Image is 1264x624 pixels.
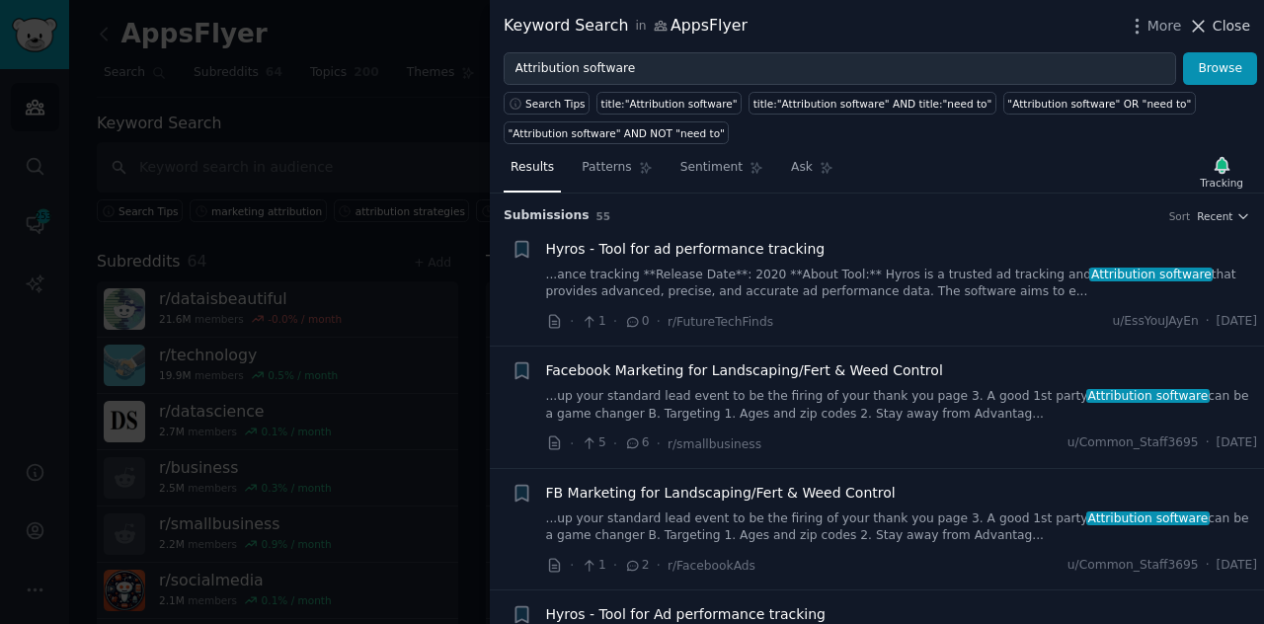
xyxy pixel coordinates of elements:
[1112,313,1198,331] span: u/EssYouJAyEn
[635,18,646,36] span: in
[546,267,1258,301] a: ...ance tracking **Release Date**: 2020 **About Tool:** Hyros is a trusted ad tracking andAttribu...
[1086,389,1210,403] span: Attribution software
[601,97,738,111] div: title:"Attribution software"
[613,433,617,454] span: ·
[613,311,617,332] span: ·
[546,510,1258,545] a: ...up your standard lead event to be the firing of your thank you page 3. A good 1st partyAttribu...
[1197,209,1232,223] span: Recent
[546,239,826,260] a: Hyros - Tool for ad performance tracking
[596,92,742,115] a: title:"Attribution software"
[1193,151,1250,193] button: Tracking
[504,92,590,115] button: Search Tips
[1206,434,1210,452] span: ·
[1007,97,1191,111] div: "Attribution software" OR "need to"
[1217,557,1257,575] span: [DATE]
[570,433,574,454] span: ·
[613,555,617,576] span: ·
[570,311,574,332] span: ·
[673,152,770,193] a: Sentiment
[1169,209,1191,223] div: Sort
[1206,313,1210,331] span: ·
[1200,176,1243,190] div: Tracking
[1003,92,1196,115] a: "Attribution software" OR "need to"
[680,159,743,177] span: Sentiment
[504,121,729,144] a: "Attribution software" AND NOT "need to"
[511,159,554,177] span: Results
[624,434,649,452] span: 6
[582,159,631,177] span: Patterns
[581,434,605,452] span: 5
[668,315,773,329] span: r/FutureTechFinds
[570,555,574,576] span: ·
[596,210,611,222] span: 55
[509,126,725,140] div: "Attribution software" AND NOT "need to"
[1213,16,1250,37] span: Close
[753,97,992,111] div: title:"Attribution software" AND title:"need to"
[504,152,561,193] a: Results
[1067,557,1199,575] span: u/Common_Staff3695
[1067,434,1199,452] span: u/Common_Staff3695
[504,14,748,39] div: Keyword Search AppsFlyer
[791,159,813,177] span: Ask
[575,152,659,193] a: Patterns
[657,311,661,332] span: ·
[546,360,943,381] a: Facebook Marketing for Landscaping/Fert & Weed Control
[1183,52,1257,86] button: Browse
[657,555,661,576] span: ·
[668,437,761,451] span: r/smallbusiness
[749,92,996,115] a: title:"Attribution software" AND title:"need to"
[1197,209,1250,223] button: Recent
[657,433,661,454] span: ·
[624,313,649,331] span: 0
[504,207,590,225] span: Submission s
[581,313,605,331] span: 1
[504,52,1176,86] input: Try a keyword related to your business
[525,97,586,111] span: Search Tips
[1206,557,1210,575] span: ·
[1188,16,1250,37] button: Close
[1089,268,1213,281] span: Attribution software
[624,557,649,575] span: 2
[1127,16,1182,37] button: More
[1086,511,1210,525] span: Attribution software
[546,483,896,504] a: FB Marketing for Landscaping/Fert & Weed Control
[1147,16,1182,37] span: More
[581,557,605,575] span: 1
[668,559,755,573] span: r/FacebookAds
[784,152,840,193] a: Ask
[1217,313,1257,331] span: [DATE]
[546,388,1258,423] a: ...up your standard lead event to be the firing of your thank you page 3. A good 1st partyAttribu...
[1217,434,1257,452] span: [DATE]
